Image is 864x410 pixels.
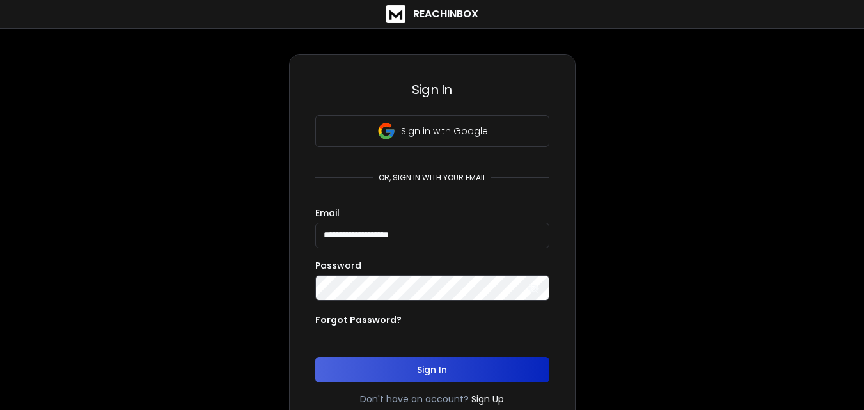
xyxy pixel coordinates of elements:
label: Password [315,261,361,270]
button: Sign In [315,357,549,382]
p: Forgot Password? [315,313,402,326]
p: Don't have an account? [360,393,469,406]
img: logo [386,5,405,23]
label: Email [315,209,340,217]
h1: ReachInbox [413,6,478,22]
p: Sign in with Google [401,125,488,138]
a: Sign Up [471,393,504,406]
p: or, sign in with your email [373,173,491,183]
h3: Sign In [315,81,549,99]
button: Sign in with Google [315,115,549,147]
a: ReachInbox [386,5,478,23]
